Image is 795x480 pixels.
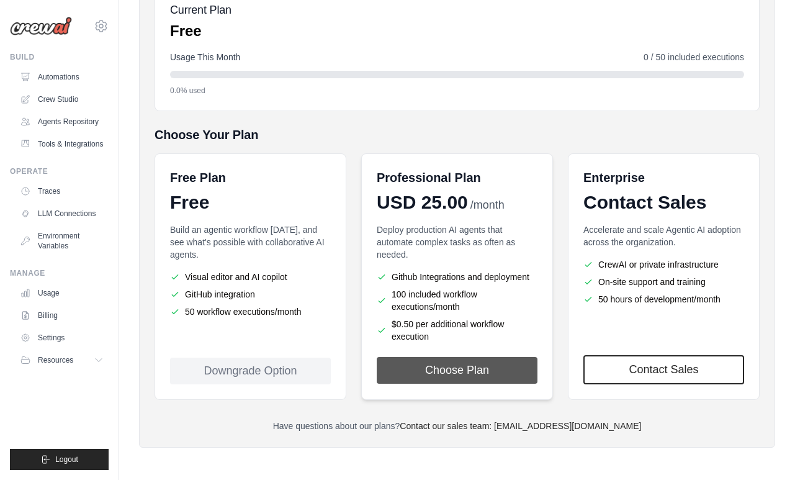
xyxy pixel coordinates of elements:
li: Github Integrations and deployment [377,271,537,283]
a: Tools & Integrations [15,134,109,154]
a: Usage [15,283,109,303]
p: Build an agentic workflow [DATE], and see what's possible with collaborative AI agents. [170,224,331,261]
button: Choose Plan [377,357,537,384]
span: 0 / 50 included executions [644,51,744,63]
a: Contact our sales team: [EMAIL_ADDRESS][DOMAIN_NAME] [400,421,641,431]
div: Downgrade Option [170,358,331,384]
h5: Current Plan [170,1,231,19]
li: $0.50 per additional workflow execution [377,318,537,343]
div: Build [10,52,109,62]
span: /month [470,197,505,214]
a: Crew Studio [15,89,109,109]
span: Logout [55,455,78,464]
div: Manage [10,268,109,278]
li: 50 workflow executions/month [170,306,331,318]
h6: Free Plan [170,169,226,186]
li: 100 included workflow executions/month [377,288,537,313]
a: LLM Connections [15,204,109,224]
a: Agents Repository [15,112,109,132]
h6: Enterprise [583,169,744,186]
button: Logout [10,449,109,470]
li: On-site support and training [583,276,744,288]
a: Environment Variables [15,226,109,256]
a: Automations [15,67,109,87]
h6: Professional Plan [377,169,481,186]
div: Operate [10,166,109,176]
a: Billing [15,306,109,325]
img: Logo [10,17,72,35]
li: CrewAI or private infrastructure [583,258,744,271]
div: Contact Sales [583,191,744,214]
span: Resources [38,355,73,365]
p: Deploy production AI agents that automate complex tasks as often as needed. [377,224,537,261]
a: Settings [15,328,109,348]
h5: Choose Your Plan [155,126,760,143]
button: Resources [15,350,109,370]
p: Accelerate and scale Agentic AI adoption across the organization. [583,224,744,248]
li: Visual editor and AI copilot [170,271,331,283]
span: 0.0% used [170,86,205,96]
span: Usage This Month [170,51,240,63]
a: Contact Sales [583,355,744,384]
li: GitHub integration [170,288,331,301]
iframe: Chat Widget [733,420,795,480]
p: Have questions about our plans? [155,420,760,432]
li: 50 hours of development/month [583,293,744,306]
a: Traces [15,181,109,201]
span: USD 25.00 [377,191,468,214]
div: Free [170,191,331,214]
p: Free [170,21,231,41]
